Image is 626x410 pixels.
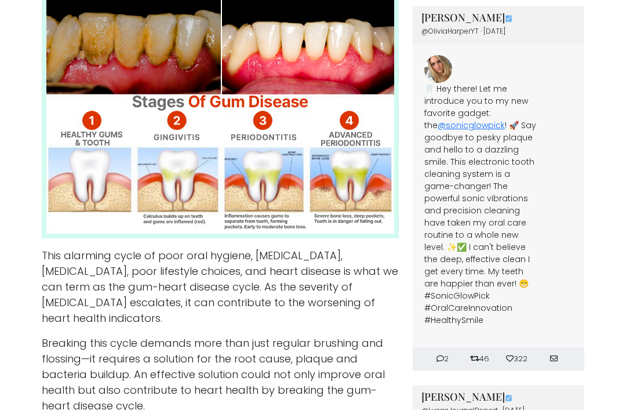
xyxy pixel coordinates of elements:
[438,120,505,132] a: @sonicglowpick
[424,56,452,84] img: Image
[421,12,576,24] h3: [PERSON_NAME]
[498,354,536,365] li: 322
[424,84,538,327] p: 🦷 Hey there! Let me introduce you to my new favorite gadget: the ! 🚀 Say goodbye to pesky plaque ...
[505,15,512,23] img: Image
[424,354,461,365] li: 2
[421,27,505,37] span: @OliviaHarperYT · [DATE]
[505,394,512,402] img: Image
[461,354,498,365] li: 46
[42,248,399,326] p: This alarming cycle of poor oral hygiene, [MEDICAL_DATA], [MEDICAL_DATA], poor lifestyle choices,...
[421,391,576,404] h3: [PERSON_NAME]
